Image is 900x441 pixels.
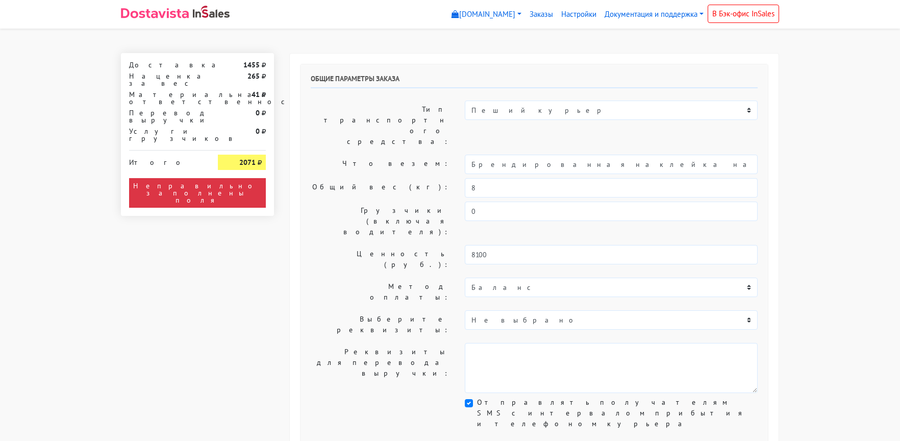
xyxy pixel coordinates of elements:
strong: 0 [256,127,260,136]
label: Метод оплаты: [303,278,457,306]
label: Тип транспортного средства: [303,101,457,151]
a: Документация и поддержка [601,5,708,24]
label: Выберите реквизиты: [303,310,457,339]
a: [DOMAIN_NAME] [447,5,526,24]
label: Отправлять получателям SMS с интервалом прибытия и телефоном курьера [477,397,758,429]
div: Услуги грузчиков [121,128,210,142]
label: Реквизиты для перевода выручки: [303,343,457,393]
a: Настройки [557,5,601,24]
label: Общий вес (кг): [303,178,457,198]
label: Ценность (руб.): [303,245,457,274]
strong: 2071 [239,158,256,167]
img: Dostavista - срочная курьерская служба доставки [121,8,189,18]
div: Перевод выручки [121,109,210,124]
div: Материальная ответственность [121,91,210,105]
a: В Бэк-офис InSales [708,5,779,23]
label: Что везем: [303,155,457,174]
h6: Общие параметры заказа [311,75,758,88]
div: Доставка [121,61,210,68]
strong: 1455 [243,60,260,69]
label: Грузчики (включая водителя): [303,202,457,241]
div: Итого [129,155,203,166]
div: Наценка за вес [121,72,210,87]
div: Неправильно заполнены поля [129,178,266,208]
strong: 265 [247,71,260,81]
strong: 0 [256,108,260,117]
a: Заказы [526,5,557,24]
strong: 41 [252,90,260,99]
img: InSales [193,6,230,18]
